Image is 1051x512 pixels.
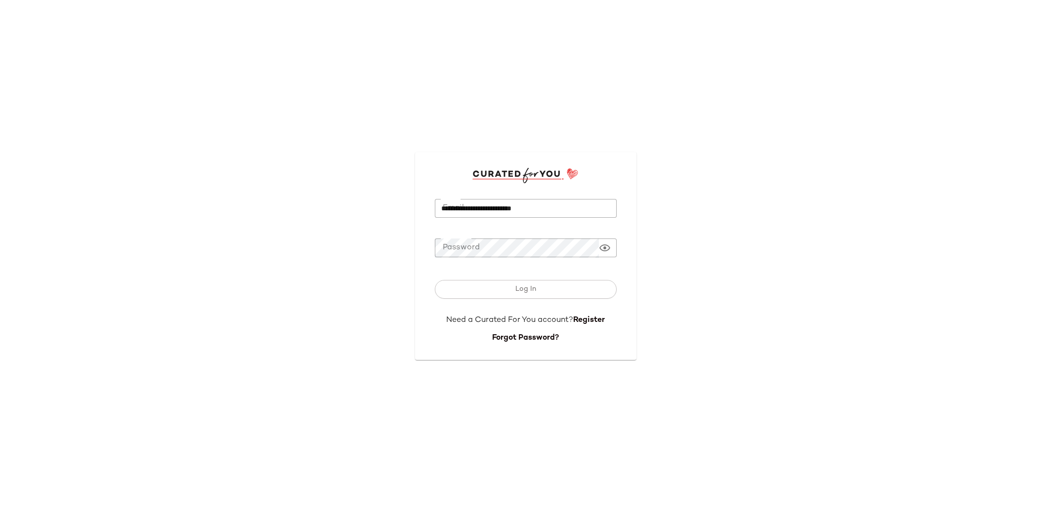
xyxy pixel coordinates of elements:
button: Log In [435,280,617,299]
span: Need a Curated For You account? [446,316,573,324]
a: Register [573,316,605,324]
span: Log In [515,285,536,293]
img: cfy_login_logo.DGdB1djN.svg [472,168,579,183]
a: Forgot Password? [492,334,559,342]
